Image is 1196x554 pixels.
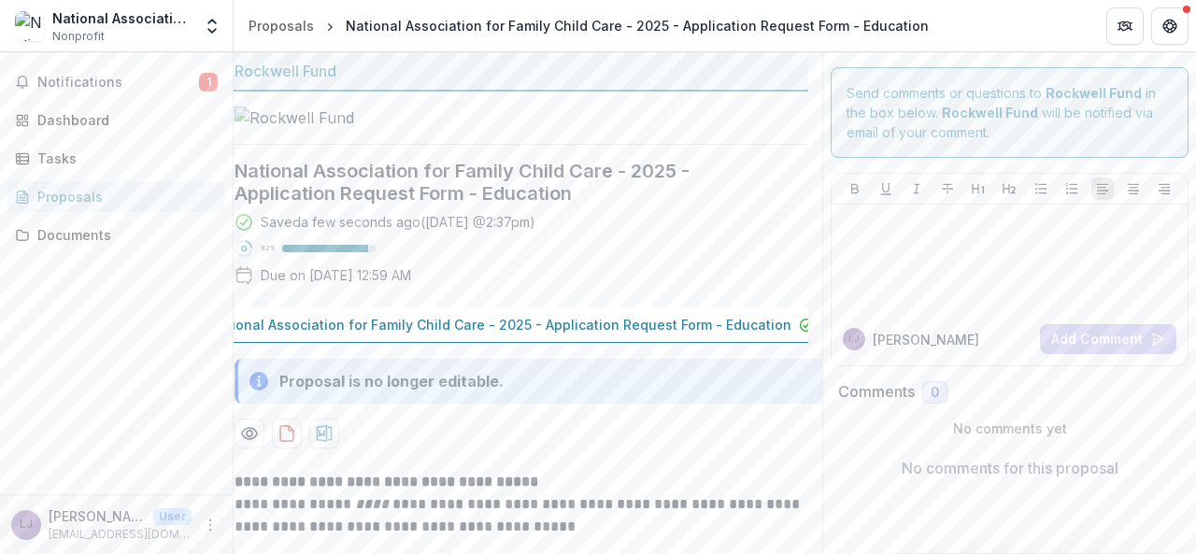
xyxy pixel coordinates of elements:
button: Add Comment [1040,324,1176,354]
div: Saved a few seconds ago ( [DATE] @ 2:37pm ) [261,212,535,232]
button: Align Right [1153,178,1175,200]
p: National Association for Family Child Care - 2025 - Application Request Form - Education [208,315,791,334]
a: Proposals [241,12,321,39]
button: download-proposal [272,419,302,448]
button: Ordered List [1061,178,1083,200]
p: Due on [DATE] 12:59 AM [261,265,411,285]
button: Open entity switcher [199,7,225,45]
button: More [199,514,221,536]
a: Proposals [7,181,225,212]
button: Bold [844,178,866,200]
nav: breadcrumb [241,12,936,39]
button: Partners [1106,7,1144,45]
div: Proposal is no longer editable. [279,370,504,392]
span: Nonprofit [52,28,105,45]
span: 1 [199,73,218,92]
p: [EMAIL_ADDRESS][DOMAIN_NAME] [49,526,192,543]
button: Bullet List [1030,178,1052,200]
button: Heading 2 [998,178,1020,200]
span: Notifications [37,75,199,91]
div: Tasks [37,149,210,168]
p: [PERSON_NAME] [873,330,979,349]
button: download-proposal [309,419,339,448]
div: National Association for Family Child Care - 2025 - Application Request Form - Education [346,16,929,36]
button: Align Left [1091,178,1114,200]
button: Heading 1 [967,178,990,200]
div: Rockwell Fund [235,60,793,82]
button: Preview c341aa9c-a4d3-491a-a88b-e88ed7234d80-0.pdf [235,419,264,448]
button: Get Help [1151,7,1189,45]
div: Lolita Jerido [20,518,33,531]
div: Documents [37,225,210,245]
a: Dashboard [7,105,225,135]
p: No comments yet [838,419,1181,438]
a: Documents [7,220,225,250]
h2: Comments [838,383,915,401]
p: [PERSON_NAME] [49,506,146,526]
div: National Association for Family Child Care [52,8,192,28]
p: 92 % [261,242,275,255]
button: Strike [936,178,959,200]
div: Lolita Jerido [848,334,860,344]
h2: National Association for Family Child Care - 2025 - Application Request Form - Education [235,160,763,205]
div: Dashboard [37,110,210,130]
p: No comments for this proposal [902,457,1118,479]
button: Notifications1 [7,67,225,97]
img: Rockwell Fund [235,107,421,129]
div: Send comments or questions to in the box below. will be notified via email of your comment. [831,67,1189,158]
a: Tasks [7,143,225,174]
strong: Rockwell Fund [1046,85,1142,101]
div: Proposals [37,187,210,206]
span: 0 [931,385,939,401]
button: Align Center [1122,178,1145,200]
button: Italicize [905,178,928,200]
p: User [153,508,192,525]
strong: Rockwell Fund [942,105,1038,121]
div: Proposals [249,16,314,36]
button: Underline [875,178,897,200]
img: National Association for Family Child Care [15,11,45,41]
